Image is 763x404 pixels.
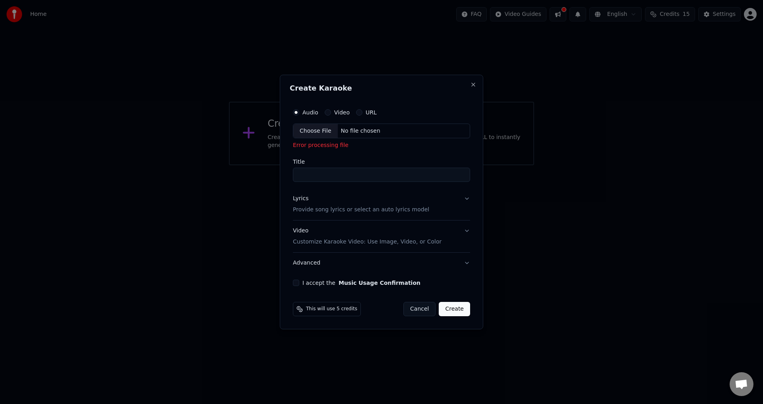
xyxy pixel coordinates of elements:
span: This will use 5 credits [306,306,357,312]
p: Customize Karaoke Video: Use Image, Video, or Color [293,238,442,246]
label: Video [334,110,350,115]
label: Audio [302,110,318,115]
div: Choose File [293,124,338,138]
div: Video [293,227,442,246]
div: Error processing file [293,142,470,150]
button: Cancel [403,302,436,316]
button: I accept the [339,280,420,286]
button: VideoCustomize Karaoke Video: Use Image, Video, or Color [293,220,470,252]
button: LyricsProvide song lyrics or select an auto lyrics model [293,189,470,220]
div: Lyrics [293,195,308,203]
button: Create [439,302,470,316]
label: Title [293,159,470,165]
label: URL [366,110,377,115]
div: No file chosen [338,127,383,135]
h2: Create Karaoke [290,85,473,92]
button: Advanced [293,253,470,273]
p: Provide song lyrics or select an auto lyrics model [293,206,429,214]
label: I accept the [302,280,420,286]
